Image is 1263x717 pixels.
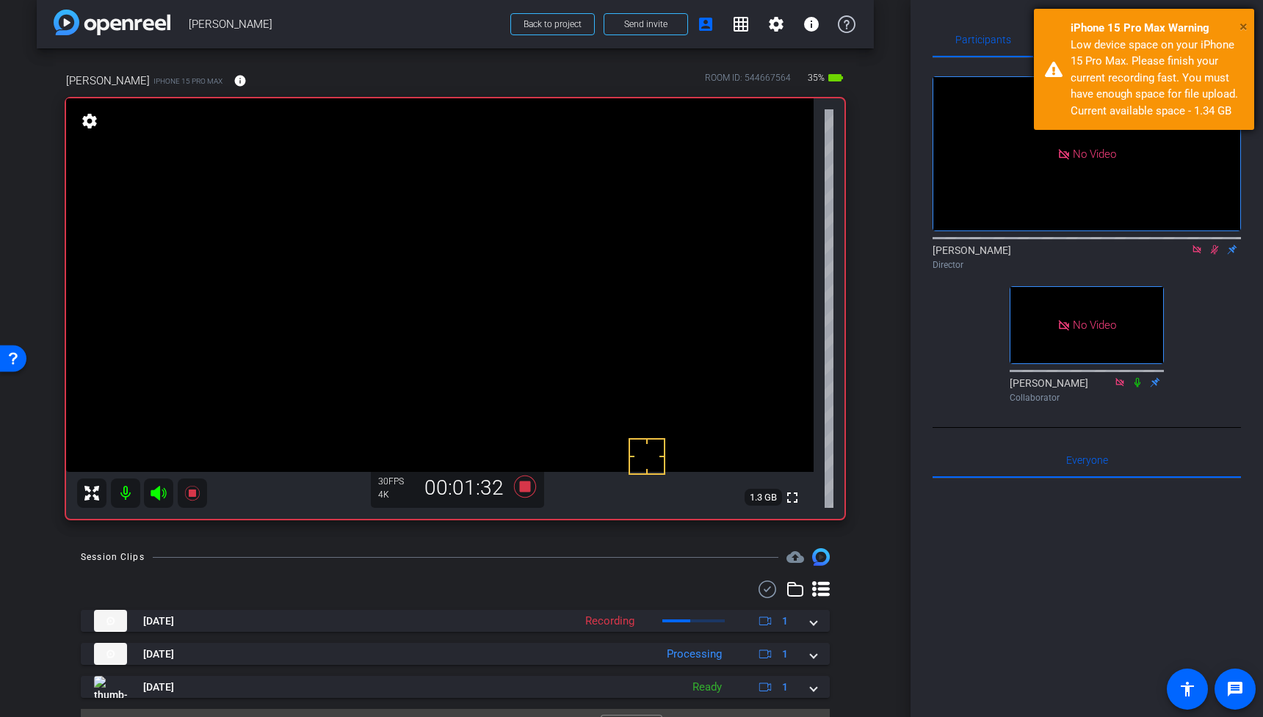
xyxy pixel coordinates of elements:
[812,548,830,566] img: Session clips
[1071,37,1243,120] div: Low device space on your iPhone 15 Pro Max. Please finish your current recording fast. You must h...
[806,66,827,90] span: 35%
[153,76,222,87] span: iPhone 15 Pro Max
[1179,680,1196,698] mat-icon: accessibility
[803,15,820,33] mat-icon: info
[624,18,667,30] span: Send invite
[745,489,782,506] span: 1.3 GB
[659,646,729,663] div: Processing
[1071,20,1243,37] div: iPhone 15 Pro Max Warning
[786,548,804,566] mat-icon: cloud_upload
[524,19,582,29] span: Back to project
[1240,18,1248,35] span: ×
[81,550,145,564] div: Session Clips
[1010,391,1164,404] div: Collaborator
[786,548,804,566] span: Destinations for your clips
[578,613,642,630] div: Recording
[415,476,513,501] div: 00:01:32
[66,73,150,89] span: [PERSON_NAME]
[94,676,127,698] img: thumb-nail
[697,15,714,33] mat-icon: account_box
[782,680,788,695] span: 1
[955,34,1011,45] span: Participants
[782,647,788,662] span: 1
[510,13,595,35] button: Back to project
[143,647,174,662] span: [DATE]
[79,112,100,130] mat-icon: settings
[604,13,688,35] button: Send invite
[1240,15,1248,37] button: Close
[827,69,844,87] mat-icon: battery_std
[782,614,788,629] span: 1
[81,610,830,632] mat-expansion-panel-header: thumb-nail[DATE]Recording1
[705,71,791,92] div: ROOM ID: 544667564
[143,614,174,629] span: [DATE]
[1073,319,1116,332] span: No Video
[388,476,404,487] span: FPS
[685,679,729,696] div: Ready
[378,489,415,501] div: 4K
[94,643,127,665] img: thumb-nail
[54,10,170,35] img: app-logo
[81,643,830,665] mat-expansion-panel-header: thumb-nail[DATE]Processing1
[784,489,801,506] mat-icon: fullscreen
[234,74,247,87] mat-icon: info
[1010,376,1164,404] div: [PERSON_NAME]
[189,10,502,39] span: [PERSON_NAME]
[81,676,830,698] mat-expansion-panel-header: thumb-nail[DATE]Ready1
[378,476,415,487] div: 30
[1066,455,1108,465] span: Everyone
[94,610,127,632] img: thumb-nail
[1073,147,1116,160] span: No Video
[933,243,1241,272] div: [PERSON_NAME]
[933,258,1241,272] div: Director
[767,15,785,33] mat-icon: settings
[143,680,174,695] span: [DATE]
[732,15,750,33] mat-icon: grid_on
[1226,680,1244,698] mat-icon: message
